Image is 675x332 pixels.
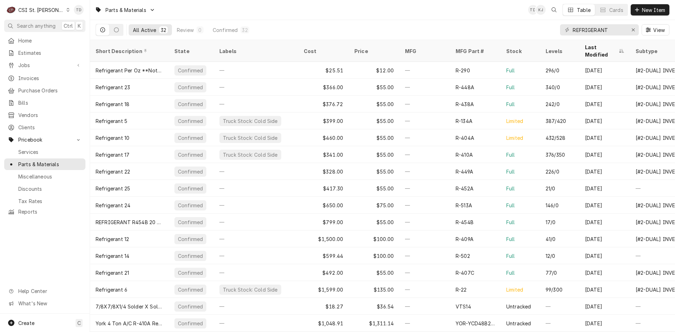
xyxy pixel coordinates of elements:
[349,163,399,180] div: $55.00
[579,112,630,129] div: [DATE]
[585,44,617,58] div: Last Modified
[546,100,560,108] div: 242/0
[399,298,450,315] div: —
[214,230,298,247] div: —
[506,134,523,142] div: Limited
[298,79,349,96] div: $366.00
[456,185,474,192] div: R-452A
[298,129,349,146] div: $460.00
[456,202,472,209] div: R-513A
[74,5,84,15] div: Tim Devereux's Avatar
[506,320,531,327] div: Untracked
[4,195,85,207] a: Tax Rates
[506,303,531,310] div: Untracked
[96,185,130,192] div: Refrigerant 25
[528,5,538,15] div: TD
[177,168,204,175] div: Confirmed
[609,6,623,14] div: Cards
[298,112,349,129] div: $399.00
[214,62,298,79] div: —
[506,252,515,260] div: Full
[456,286,467,293] div: R-22
[18,111,82,119] span: Vendors
[456,235,474,243] div: R-409A
[631,4,669,15] button: New Item
[4,109,85,121] a: Vendors
[18,208,82,215] span: Reports
[506,235,515,243] div: Full
[4,298,85,309] a: Go to What's New
[546,168,559,175] div: 226/0
[579,315,630,332] div: [DATE]
[18,287,81,295] span: Help Center
[349,214,399,230] div: $55.00
[536,5,546,15] div: KJ
[214,298,298,315] div: —
[6,5,16,15] div: CSI St. Louis's Avatar
[579,96,630,112] div: [DATE]
[177,185,204,192] div: Confirmed
[214,180,298,197] div: —
[354,47,392,55] div: Price
[456,320,495,327] div: YOR-YCD48B21S
[214,79,298,96] div: —
[642,24,669,35] button: View
[96,168,130,175] div: Refrigerant 22
[298,180,349,197] div: $417.30
[546,219,556,226] div: 17/0
[4,97,85,109] a: Bills
[18,37,82,44] span: Home
[579,79,630,96] div: [DATE]
[579,230,630,247] div: [DATE]
[641,6,667,14] span: New Item
[298,315,349,332] div: $1,048.91
[161,26,166,34] div: 32
[242,26,247,34] div: 32
[536,5,546,15] div: Ken Jiricek's Avatar
[18,136,71,143] span: Pricebook
[399,281,450,298] div: —
[546,269,557,276] div: 77/0
[298,230,349,247] div: $1,500.00
[652,26,666,34] span: View
[456,219,474,226] div: R-454B
[4,72,85,84] a: Invoices
[96,252,129,260] div: Refrigerant 14
[4,20,85,32] button: Search anythingCtrlK
[18,148,82,156] span: Services
[298,146,349,163] div: $341.00
[456,47,494,55] div: MFG Part #
[349,146,399,163] div: $55.00
[456,151,473,158] div: R-410A
[349,230,399,247] div: $100.00
[528,5,538,15] div: Tim Devereux's Avatar
[399,112,450,129] div: —
[399,146,450,163] div: —
[573,24,625,35] input: Keyword search
[177,117,204,125] div: Confirmed
[214,96,298,112] div: —
[177,286,204,293] div: Confirmed
[506,202,515,209] div: Full
[579,214,630,230] div: [DATE]
[579,180,630,197] div: [DATE]
[177,26,194,34] div: Review
[18,124,82,131] span: Clients
[546,84,560,91] div: 340/0
[349,129,399,146] div: $55.00
[6,5,16,15] div: C
[177,235,204,243] div: Confirmed
[304,47,342,55] div: Cost
[96,269,129,276] div: Refrigerant 21
[456,134,474,142] div: R-404A
[456,67,470,74] div: R-290
[96,286,127,293] div: Refrigerant 6
[4,206,85,217] a: Reports
[579,197,630,214] div: [DATE]
[540,298,579,315] div: —
[506,84,515,91] div: Full
[506,47,533,55] div: Stock
[298,62,349,79] div: $25.51
[96,47,162,55] div: Short Description
[96,100,129,108] div: Refrigerant 18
